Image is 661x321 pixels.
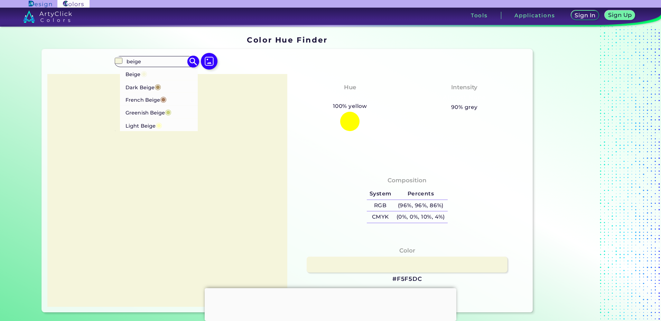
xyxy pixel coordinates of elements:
span: ◉ [165,108,171,117]
h5: CMYK [367,211,394,223]
img: ArtyClick Design logo [29,1,52,7]
h3: #F5F5DC [392,275,422,283]
h5: 90% grey [451,103,478,112]
h5: (0%, 0%, 10%, 4%) [394,211,447,223]
h4: Composition [388,175,427,185]
span: ◉ [156,120,162,129]
p: Greenish Beige [125,106,171,119]
h5: (96%, 96%, 86%) [394,200,447,211]
span: ◉ [160,95,167,104]
h3: Applications [514,13,555,18]
h5: Percents [394,188,447,200]
h3: Almost None [440,93,489,102]
span: ◉ [155,82,161,91]
h5: System [367,188,394,200]
img: icon picture [201,53,217,70]
p: Light Beige [125,119,162,131]
p: French Beige [125,93,167,106]
h5: Sign Up [609,12,631,18]
h5: Sign In [576,13,594,18]
a: Sign In [572,11,598,20]
iframe: Advertisement [536,33,622,315]
input: type color.. [124,57,188,66]
h4: Color [399,246,415,256]
a: Sign Up [606,11,634,20]
h5: RGB [367,200,394,211]
p: Dark Beige [125,80,161,93]
h4: Intensity [451,82,477,92]
iframe: Advertisement [205,288,456,319]
h5: 100% yellow [330,102,370,111]
h4: Hue [344,82,356,92]
h1: Color Hue Finder [247,35,327,45]
h3: Tools [471,13,488,18]
h3: Yellow [336,93,363,102]
img: icon search [187,56,199,68]
span: ◉ [141,69,147,78]
p: Beige [125,67,147,80]
img: logo_artyclick_colors_white.svg [23,10,72,23]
